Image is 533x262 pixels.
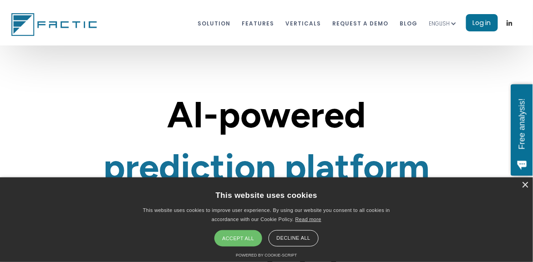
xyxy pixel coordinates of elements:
span: This website uses cookies to improve user experience. By using our website you consent to all coo... [143,207,390,222]
div: × [522,182,528,189]
strong: prediction platform ‍ [103,145,430,189]
div: ENGLISH [429,19,450,28]
a: VERTICALS [285,15,321,31]
a: Read more [295,217,321,222]
div: ENGLISH [429,9,466,37]
a: Solution [198,15,230,31]
div: This website uses cookies [216,184,318,206]
div: Decline all [269,230,319,247]
a: blog [400,15,417,31]
a: Log in [466,14,498,31]
a: features [242,15,274,31]
a: REQUEST A DEMO [332,15,388,31]
a: Powered by cookie-script [236,253,297,257]
div: Accept all [214,230,262,247]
